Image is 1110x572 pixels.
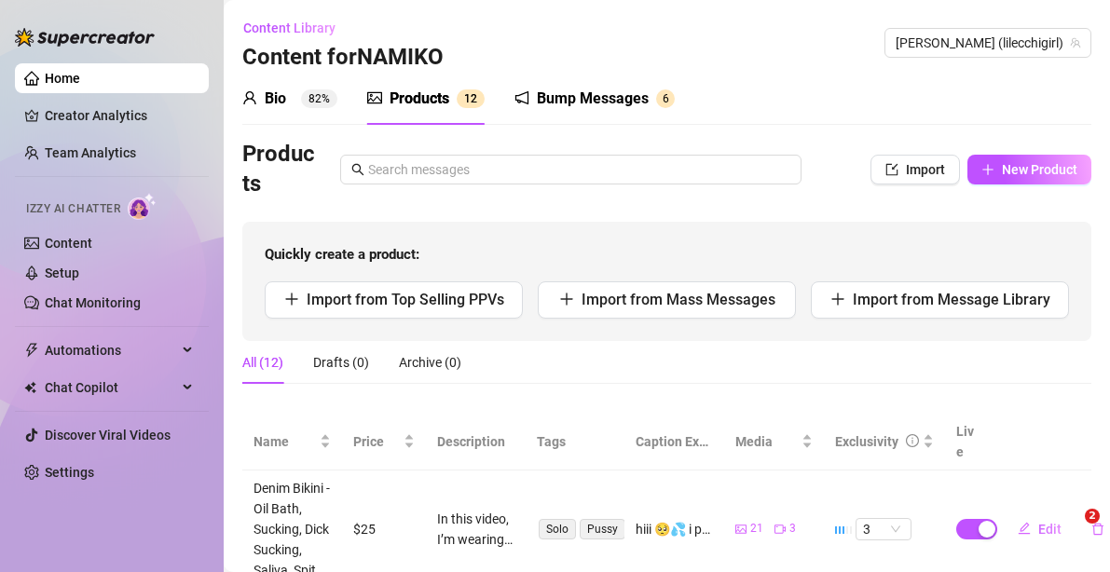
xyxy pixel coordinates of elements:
th: Media [724,414,824,470]
span: 2 [471,92,477,105]
span: Pussy [580,519,625,539]
span: import [885,163,898,176]
sup: 6 [656,89,675,108]
span: plus [981,163,994,176]
span: Import from Message Library [853,291,1050,308]
span: Solo [539,519,576,539]
span: Name [254,431,316,452]
span: notification [514,90,529,105]
h3: Products [242,140,317,199]
a: Setup [45,266,79,280]
th: Description [426,414,526,470]
span: 1 [464,92,471,105]
span: delete [1091,523,1104,536]
span: user [242,90,257,105]
button: Edit [1003,514,1076,544]
span: search [351,163,364,176]
button: New Product [967,155,1091,184]
div: Archive (0) [399,352,461,373]
th: Caption Example [624,414,724,470]
a: Chat Monitoring [45,295,141,310]
a: Creator Analytics [45,101,194,130]
th: Name [242,414,342,470]
span: Izzy AI Chatter [26,200,120,218]
button: Content Library [242,13,350,43]
th: Live [945,414,992,470]
span: 21 [750,520,763,538]
strong: Quickly create a product: [265,246,419,263]
div: All (12) [242,352,283,373]
span: edit [1018,522,1031,535]
iframe: Intercom live chat [1047,509,1091,553]
span: 3 [863,519,904,539]
div: Products [390,88,449,110]
sup: 82% [301,89,337,108]
img: Chat Copilot [24,381,36,394]
button: Import [870,155,960,184]
span: Chat Copilot [45,373,177,402]
span: info-circle [906,434,919,447]
div: Bump Messages [537,88,649,110]
span: NAMIKO (lilecchigirl) [896,29,1080,57]
span: picture [367,90,382,105]
span: Import from Mass Messages [582,291,775,308]
a: Content [45,236,92,251]
th: Tags [526,414,625,470]
a: Home [45,71,80,86]
button: Import from Mass Messages [538,281,796,319]
span: thunderbolt [24,343,39,358]
div: hiii 🥺💦 i put on my tiniest denim bikini for you… the one that barely covers my tits & makes my a... [636,519,713,539]
span: 6 [663,92,669,105]
div: Exclusivity [835,431,898,452]
span: 3 [789,520,796,538]
span: plus [284,292,299,306]
span: video-camera [774,524,786,535]
span: plus [830,292,845,306]
h3: Content for NAMIKO [242,43,444,73]
a: Settings [45,465,94,480]
img: logo-BBDzfeDw.svg [15,28,155,47]
span: Automations [45,335,177,365]
th: Price [342,414,426,470]
span: Content Library [243,20,336,35]
span: New Product [1002,162,1077,177]
a: Discover Viral Videos [45,428,171,443]
span: Edit [1038,522,1062,537]
button: Import from Message Library [811,281,1069,319]
img: AI Chatter [128,193,157,220]
span: plus [559,292,574,306]
a: Team Analytics [45,145,136,160]
div: Bio [265,88,286,110]
span: Price [353,431,400,452]
input: Search messages [368,159,790,180]
span: 2 [1085,509,1100,524]
span: Media [735,431,798,452]
div: In this video, I’m wearing a tiny denim microbikini that barely holds me in as I drench myself in... [437,509,514,550]
span: Import from Top Selling PPVs [307,291,504,308]
button: Import from Top Selling PPVs [265,281,523,319]
span: picture [735,524,747,535]
div: Drafts (0) [313,352,369,373]
sup: 12 [457,89,485,108]
span: Import [906,162,945,177]
span: team [1070,37,1081,48]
